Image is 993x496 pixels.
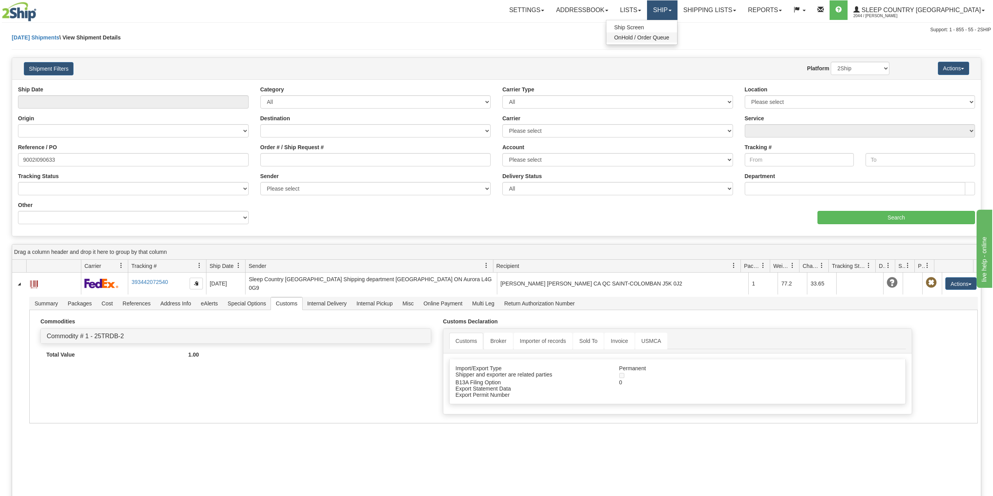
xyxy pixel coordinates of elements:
[190,278,203,289] button: Copy to clipboard
[84,278,118,288] img: 2 - FedEx Express®
[502,172,542,180] label: Delivery Status
[188,351,199,358] strong: 1.00
[778,273,807,294] td: 77.2
[63,297,96,310] span: Packages
[604,333,634,349] a: Invoice
[30,297,63,310] span: Summary
[866,153,975,166] input: To
[59,34,121,41] span: \ View Shipment Details
[196,297,223,310] span: eAlerts
[245,273,497,294] td: Sleep Country [GEOGRAPHIC_DATA] Shipping department [GEOGRAPHIC_DATA] ON Aurora L4G 0G9
[921,259,934,272] a: Pickup Status filter column settings
[398,297,418,310] span: Misc
[443,318,498,325] strong: Customs Declaration
[817,211,975,224] input: Search
[260,114,290,122] label: Destination
[926,277,937,288] span: Pickup Not Assigned
[12,244,981,260] div: grid grouping header
[18,172,59,180] label: Tracking Status
[745,114,764,122] label: Service
[156,297,196,310] span: Address Info
[606,22,677,32] a: Ship Screen
[352,297,398,310] span: Internal Pickup
[773,262,790,270] span: Weight
[6,5,72,14] div: live help - online
[223,297,271,310] span: Special Options
[97,297,118,310] span: Cost
[945,277,977,290] button: Actions
[18,143,57,151] label: Reference / PO
[887,277,898,288] span: Unknown
[975,208,992,288] iframe: chat widget
[500,297,580,310] span: Return Authorization Number
[249,262,266,270] span: Sender
[232,259,245,272] a: Ship Date filter column settings
[550,0,614,20] a: Addressbook
[938,62,969,75] button: Actions
[496,262,519,270] span: Recipient
[745,172,775,180] label: Department
[614,0,647,20] a: Lists
[12,34,59,41] a: [DATE] Shipments
[449,333,483,349] a: Customs
[480,259,493,272] a: Sender filter column settings
[450,379,613,385] div: B13A Filing Option
[635,333,668,349] a: USMCA
[193,259,206,272] a: Tracking # filter column settings
[450,392,613,398] div: Export Permit Number
[503,0,550,20] a: Settings
[727,259,740,272] a: Recipient filter column settings
[882,259,895,272] a: Delivery Status filter column settings
[40,318,75,325] strong: Commodities
[502,86,534,93] label: Carrier Type
[848,0,991,20] a: Sleep Country [GEOGRAPHIC_DATA] 2044 / [PERSON_NAME]
[260,143,324,151] label: Order # / Ship Request #
[745,153,854,166] input: From
[918,262,925,270] span: Pickup Status
[18,201,32,209] label: Other
[613,379,815,385] div: 0
[303,297,351,310] span: Internal Delivery
[606,32,677,43] a: OnHold / Order Queue
[115,259,128,272] a: Carrier filter column settings
[15,280,23,288] a: Collapse
[118,297,156,310] span: References
[260,172,279,180] label: Sender
[84,262,101,270] span: Carrier
[484,333,513,349] a: Broker
[2,27,991,33] div: Support: 1 - 855 - 55 - 2SHIP
[613,365,815,371] div: Permanent
[497,273,749,294] td: [PERSON_NAME] [PERSON_NAME] CA QC SAINT-COLOMBAN J5K 0J2
[573,333,604,349] a: Sold To
[745,86,767,93] label: Location
[748,273,778,294] td: 1
[815,259,828,272] a: Charge filter column settings
[206,273,245,294] td: [DATE]
[468,297,499,310] span: Multi Leg
[18,86,43,93] label: Ship Date
[807,273,836,294] td: 33.65
[30,277,38,289] a: Label
[745,143,772,151] label: Tracking #
[24,62,73,75] button: Shipment Filters
[862,259,875,272] a: Tracking Status filter column settings
[260,86,284,93] label: Category
[502,143,524,151] label: Account
[614,24,644,30] span: Ship Screen
[742,0,788,20] a: Reports
[744,262,760,270] span: Packages
[898,262,905,270] span: Shipment Issues
[271,297,302,310] span: Customs
[901,259,914,272] a: Shipment Issues filter column settings
[47,333,124,339] a: Commodity # 1 - 25TRDB-2
[514,333,572,349] a: Importer of records
[210,262,233,270] span: Ship Date
[832,262,866,270] span: Tracking Status
[803,262,819,270] span: Charge
[678,0,742,20] a: Shipping lists
[46,351,75,358] strong: Total Value
[879,262,885,270] span: Delivery Status
[647,0,677,20] a: Ship
[786,259,799,272] a: Weight filter column settings
[450,385,613,392] div: Export Statement Data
